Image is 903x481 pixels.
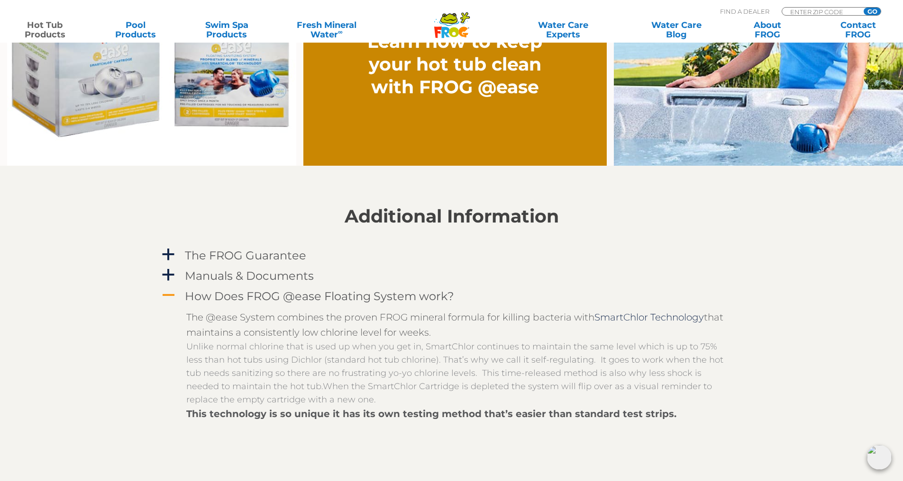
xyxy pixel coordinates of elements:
span: a [161,248,175,262]
h2: Additional Information [160,206,743,227]
a: Water CareExperts [506,20,620,39]
span: A [161,288,175,303]
a: SmartChlor Technology [594,312,704,323]
a: AboutFROG [732,20,803,39]
a: A How Does FROG @ease Floating System work? [160,287,743,305]
a: ContactFROG [823,20,894,39]
img: openIcon [867,445,892,470]
h2: Learn how to keep your hot tub clean with FROG @ease [349,30,561,98]
a: PoolProducts [100,20,171,39]
a: Hot TubProducts [9,20,80,39]
input: Zip Code Form [789,8,853,16]
h4: Manuals & Documents [185,269,314,282]
input: GO [864,8,881,15]
a: Water CareBlog [641,20,711,39]
p: Find A Dealer [720,7,769,16]
strong: This technology is so unique it has its own testing method that’s easier than standard test strips. [186,408,676,419]
p: Unlike normal chlorine that is used up when you get in, SmartChlor continues to maintain the same... [186,340,731,406]
a: Fresh MineralWater∞ [282,20,371,39]
a: Swim SpaProducts [192,20,262,39]
a: a The FROG Guarantee [160,247,743,264]
h4: The FROG Guarantee [185,249,306,262]
a: a Manuals & Documents [160,267,743,285]
h4: How Does FROG @ease Floating System work? [185,290,454,303]
div: The @ease System combines the proven FROG mineral formula for killing bacteria with that maintain... [186,310,731,340]
sup: ∞ [338,28,343,36]
span: a [161,268,175,282]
